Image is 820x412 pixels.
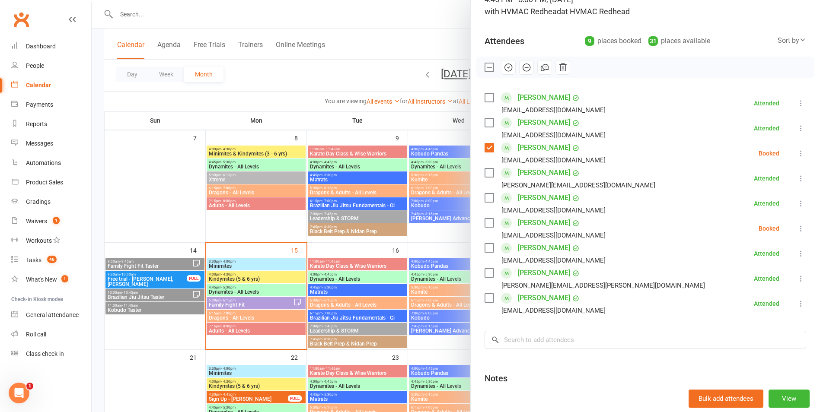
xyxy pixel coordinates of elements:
div: Roll call [26,331,46,338]
span: 1 [53,217,60,224]
div: Booked [759,150,779,156]
div: [EMAIL_ADDRESS][DOMAIN_NAME] [501,205,606,216]
div: Attended [754,125,779,131]
a: [PERSON_NAME] [518,166,570,180]
div: Waivers [26,218,47,225]
div: Notes [485,372,507,384]
div: Tasks [26,257,41,263]
a: What's New1 [11,270,91,289]
div: What's New [26,276,57,283]
div: 31 [648,36,658,46]
div: [EMAIL_ADDRESS][DOMAIN_NAME] [501,305,606,316]
div: Gradings [26,198,51,205]
a: Waivers 1 [11,212,91,231]
div: Dashboard [26,43,56,50]
a: [PERSON_NAME] [518,116,570,130]
div: [PERSON_NAME][EMAIL_ADDRESS][PERSON_NAME][DOMAIN_NAME] [501,280,705,291]
div: Sort by [778,35,806,46]
a: Gradings [11,192,91,212]
a: Payments [11,95,91,114]
div: Attendees [485,35,524,47]
div: places booked [585,35,641,47]
a: Messages [11,134,91,153]
div: [EMAIL_ADDRESS][DOMAIN_NAME] [501,230,606,241]
a: Class kiosk mode [11,344,91,364]
input: Search to add attendees [485,331,806,349]
div: Attended [754,276,779,282]
div: Attended [754,250,779,257]
a: Calendar [11,76,91,95]
div: Booked [759,225,779,231]
div: Messages [26,140,53,147]
span: at HVMAC Redhead [561,7,630,16]
button: View [769,390,810,408]
a: Tasks 46 [11,250,91,270]
div: General attendance [26,311,79,318]
span: 1 [26,383,33,390]
div: places available [648,35,710,47]
span: 46 [47,256,57,263]
span: 1 [61,275,68,282]
a: [PERSON_NAME] [518,241,570,255]
div: Workouts [26,237,52,244]
div: Class check-in [26,350,64,357]
a: Reports [11,114,91,134]
div: Attended [754,100,779,106]
a: [PERSON_NAME] [518,266,570,280]
div: Attended [754,200,779,206]
div: Automations [26,159,61,166]
div: [PERSON_NAME][EMAIL_ADDRESS][DOMAIN_NAME] [501,180,655,191]
a: [PERSON_NAME] [518,191,570,205]
a: [PERSON_NAME] [518,216,570,230]
a: [PERSON_NAME] [518,91,570,105]
div: [EMAIL_ADDRESS][DOMAIN_NAME] [501,105,606,116]
div: Payments [26,101,53,108]
div: [EMAIL_ADDRESS][DOMAIN_NAME] [501,155,606,166]
div: Product Sales [26,179,63,186]
iframe: Intercom live chat [9,383,29,403]
div: Calendar [26,82,51,89]
div: Attended [754,301,779,307]
a: Roll call [11,325,91,344]
a: Workouts [11,231,91,250]
div: [EMAIL_ADDRESS][DOMAIN_NAME] [501,130,606,141]
a: [PERSON_NAME] [518,141,570,155]
div: People [26,62,44,69]
span: with HVMAC Redhead [485,7,561,16]
a: [PERSON_NAME] [518,291,570,305]
a: Automations [11,153,91,173]
div: Attended [754,175,779,181]
a: Dashboard [11,37,91,56]
a: Clubworx [10,9,32,30]
a: Product Sales [11,173,91,192]
a: General attendance kiosk mode [11,305,91,325]
div: Reports [26,120,47,127]
a: People [11,56,91,76]
button: Bulk add attendees [689,390,763,408]
div: 9 [585,36,594,46]
div: [EMAIL_ADDRESS][DOMAIN_NAME] [501,255,606,266]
